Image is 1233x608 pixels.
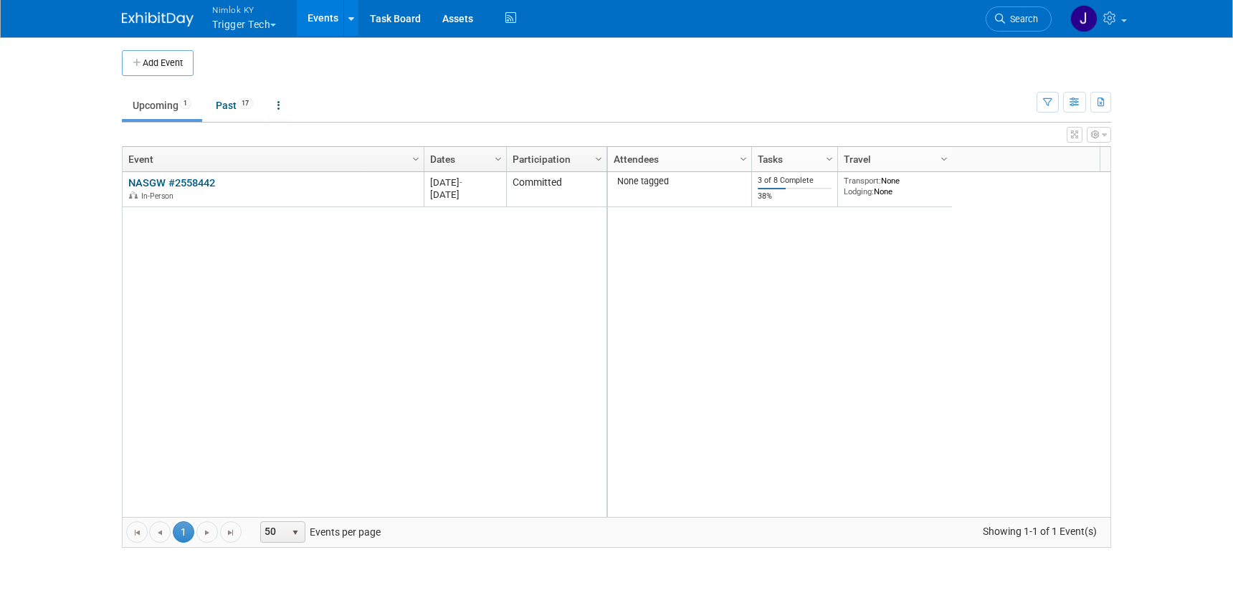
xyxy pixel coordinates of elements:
[844,147,943,171] a: Travel
[261,522,285,542] span: 50
[212,2,276,17] span: Nimlok KY
[738,153,749,165] span: Column Settings
[937,147,953,168] a: Column Settings
[430,189,500,201] div: [DATE]
[225,527,237,538] span: Go to the last page
[758,176,832,186] div: 3 of 8 Complete
[196,521,218,543] a: Go to the next page
[614,176,746,187] div: None tagged
[593,153,604,165] span: Column Settings
[430,147,497,171] a: Dates
[736,147,752,168] a: Column Settings
[844,186,874,196] span: Lodging:
[824,153,835,165] span: Column Settings
[430,176,500,189] div: [DATE]
[844,176,881,186] span: Transport:
[141,191,178,201] span: In-Person
[201,527,213,538] span: Go to the next page
[758,191,832,201] div: 38%
[179,98,191,109] span: 1
[122,12,194,27] img: ExhibitDay
[492,153,504,165] span: Column Settings
[970,521,1110,541] span: Showing 1-1 of 1 Event(s)
[128,147,414,171] a: Event
[1070,5,1098,32] img: Jamie Dunn
[131,527,143,538] span: Go to the first page
[242,521,395,543] span: Events per page
[614,147,742,171] a: Attendees
[1005,14,1038,24] span: Search
[126,521,148,543] a: Go to the first page
[237,98,253,109] span: 17
[513,147,597,171] a: Participation
[220,521,242,543] a: Go to the last page
[758,147,828,171] a: Tasks
[409,147,424,168] a: Column Settings
[844,176,947,196] div: None None
[591,147,607,168] a: Column Settings
[290,527,301,538] span: select
[460,177,462,188] span: -
[173,521,194,543] span: 1
[149,521,171,543] a: Go to the previous page
[122,92,202,119] a: Upcoming1
[154,527,166,538] span: Go to the previous page
[129,191,138,199] img: In-Person Event
[128,176,215,189] a: NASGW #2558442
[205,92,264,119] a: Past17
[938,153,950,165] span: Column Settings
[410,153,422,165] span: Column Settings
[122,50,194,76] button: Add Event
[506,172,606,207] td: Committed
[491,147,507,168] a: Column Settings
[822,147,838,168] a: Column Settings
[986,6,1052,32] a: Search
